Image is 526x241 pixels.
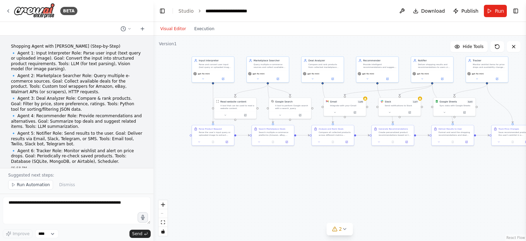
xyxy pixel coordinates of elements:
[433,98,476,117] div: Google SheetsGoogle Sheets3of3Sync data with Google Sheets
[379,131,412,136] div: Create personalized product recommendations based on the analyzed deals, suggest alternative prod...
[473,59,506,62] div: Tracker
[59,182,75,188] span: Dismiss
[436,100,438,103] img: Google Sheets
[13,231,29,237] span: Improve
[473,63,506,69] div: Monitor wishlist items for price drops and availability changes, maintaining a database of tracke...
[461,140,472,144] button: Open in side panel
[431,125,474,146] div: Deliver Results to UserFormat and send the shopping recommendations and deal analysis to the user...
[199,63,232,69] div: Parse and convert user input (text query or uploaded image) into structured product requirements ...
[268,77,288,81] button: Open in side panel
[11,44,142,49] p: Shopping Agent with [PERSON_NAME] (Step-by-Step)
[511,6,521,16] button: Show right sidebar
[357,100,364,104] span: Number of enabled actions
[11,131,142,147] p: 🔹 Agent 5: Notifier Role: Send results to the user. Goal: Deliver results via Email, Slack, Teleg...
[159,200,167,236] div: React Flow controls
[178,8,194,14] a: Studio
[418,63,451,69] div: Deliver shopping results and recommendations to users via email, ensuring clear formatting and ac...
[466,57,509,83] div: TrackerMonitor wishlist items for price drops and availability changes, maintaining a database of...
[400,110,419,115] button: Open in side panel
[252,125,295,146] div: Search Marketplace DealsSearch multiple e-commerce platforms (Amazon, eBay, Walmart, etc.) using ...
[446,140,460,144] button: No output available
[11,73,142,95] p: 🔹 Agent 2: Marketplace Searcher Role: Query multiple e-commerce sources. Goal: Collect available ...
[269,98,312,119] div: SerplyWebSearchToolGoogle SearchA tool to perform Google search with a search_query.
[178,8,247,14] nav: breadcrumb
[254,59,287,62] div: Marketplace Searcher
[259,128,286,130] div: Search Marketplace Deals
[341,140,352,144] button: Open in side panel
[430,84,454,123] g: Edge from 226a09a0-5f03-43cb-8bbd-2b08207229ad to 42667a9d-a323-4660-8a57-cc8e750fdb23
[14,3,55,19] img: Logo
[378,77,397,81] button: Open in side panel
[129,230,151,238] button: Send
[199,128,222,130] div: Parse Product Request
[132,231,142,237] span: Send
[192,125,235,146] div: Parse Product RequestParse the user's input query or uploaded image to extract structured product...
[11,51,142,72] p: 🔹 Agent 1: Input Interpreter Role: Parse user input (text query or uploaded image). Goal: Convert...
[401,140,412,144] button: Open in side panel
[385,104,419,107] div: Send notifications to Slack
[416,134,429,137] g: Edge from 72d2490c-22f4-4f93-bdb9-c962919afb35 to 42667a9d-a323-4660-8a57-cc8e750fdb23
[266,84,292,96] g: Edge from 9901b075-e9cf-4074-8e73-26be203c5c18 to 6f502a85-8c52-44b4-ad30-70714c42d987
[275,104,309,110] div: A tool to perform Google search with a search_query.
[198,72,210,75] span: gpt-4o-mini
[378,98,421,117] div: SlackSlack1of7Send notifications to Slack
[439,131,472,136] div: Format and send the shopping recommendations and deal analysis to the user via their preferred co...
[309,59,342,62] div: Deal Analyzer
[138,212,148,222] button: Click to speak your automation idea
[385,100,391,104] div: Slack
[309,63,342,69] div: Compare and rank products from collected marketplace data, filtering by price, store preference, ...
[290,113,310,117] button: Open in side panel
[345,110,365,115] button: Open in side panel
[324,98,366,117] div: GmailGmail1of9Integrate with your Gmail
[308,72,320,75] span: gpt-4o-mini
[159,200,167,209] button: zoom in
[421,8,445,14] span: Download
[376,84,394,123] g: Edge from 7584704d-cc2b-4024-8bfb-b984e92fbbd7 to 72d2490c-22f4-4f93-bdb9-c962919afb35
[411,57,454,83] div: NotifierDeliver shopping results and recommendations to users via email, ensuring clear formattin...
[398,84,434,96] g: Edge from 226a09a0-5f03-43cb-8bbd-2b08207229ad to 7a9d733f-7dae-4246-99fc-524f9a532baa
[379,128,408,130] div: Generate Recommendations
[254,63,287,69] div: Query multiple e-commerce sources and collect available deals for products based on structured se...
[192,57,235,83] div: Input InterpreterParse and convert user input (text query or uploaded image) into structured prod...
[363,59,397,62] div: Recommender
[362,72,374,75] span: gpt-4o-mini
[487,77,507,81] button: Open in side panel
[319,131,352,136] div: Compare all collected products across different metrics including price, shipping costs, seller r...
[453,84,489,96] g: Edge from bfe9e5d9-b25e-4964-9dba-7f38c2e34afc to 04ab1d63-702f-4d05-93e1-c8b377cfdf90
[206,140,220,144] button: No output available
[505,140,520,144] button: No output available
[386,140,400,144] button: No output available
[159,41,177,47] div: Version 1
[236,113,255,117] button: Open in side panel
[199,131,232,136] div: Parse the user's input query or uploaded image to extract structured product requirements includi...
[327,223,353,236] button: 2
[410,5,448,17] button: Download
[330,104,364,107] div: Integrate with your Gmail
[216,100,219,103] img: ScrapeWebsiteTool
[499,128,519,130] div: Track Price Changes
[11,166,142,171] div: 05:58 PM
[190,25,218,33] button: Execution
[17,182,50,188] span: Run Automation
[495,8,504,14] span: Run
[214,98,257,119] div: ScrapeWebsiteToolRead website contentA tool that can be used to read a website content.
[450,5,481,17] button: Publish
[118,25,134,33] button: Switch to previous chat
[221,104,254,110] div: A tool that can be used to read a website content.
[467,100,473,104] span: Number of enabled actions
[472,72,484,75] span: gpt-4o-mini
[281,140,292,144] button: Open in side panel
[11,113,142,130] p: 🔹 Agent 4: Recommender Role: Provide recommendations and alternatives. Goal: Summarize top deals ...
[319,128,343,130] div: Analyze and Rank Deals
[156,25,190,33] button: Visual Editor
[271,100,274,103] img: SerplyWebSearchTool
[159,227,167,236] button: toggle interactivity
[247,57,289,83] div: Marketplace SearcherQuery multiple e-commerce sources and collect available deals for products ba...
[440,100,457,104] div: Google Sheets
[213,77,233,81] button: Open in side panel
[476,134,489,137] g: Edge from 42667a9d-a323-4660-8a57-cc8e750fdb23 to 9d734815-fbf6-44e7-aa1a-467c46506203
[211,84,215,123] g: Edge from c853dbf7-7942-476d-9807-76b4a8b7236f to 34d17e24-94d5-4d77-94e3-332e322fc23f
[326,140,340,144] button: No output available
[356,134,370,137] g: Edge from 2b19f4d1-dbc8-4d31-afa9-6df0dbf92bd2 to 72d2490c-22f4-4f93-bdb9-c962919afb35
[60,7,77,15] div: BETA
